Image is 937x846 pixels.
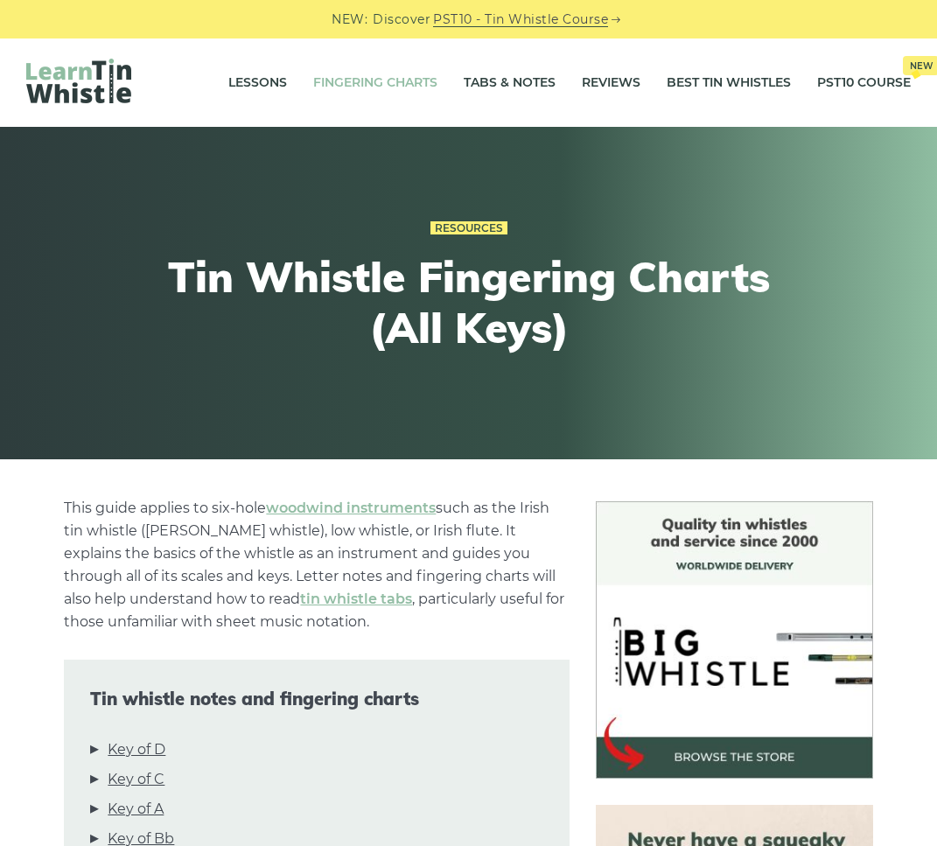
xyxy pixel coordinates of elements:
a: Reviews [582,61,640,105]
a: tin whistle tabs [300,591,412,607]
a: Key of C [108,768,164,791]
span: Tin whistle notes and fingering charts [90,689,542,710]
a: Resources [430,221,507,235]
a: PST10 CourseNew [817,61,911,105]
a: Best Tin Whistles [667,61,791,105]
a: woodwind instruments [266,500,436,516]
img: BigWhistle Tin Whistle Store [596,501,873,779]
h1: Tin Whistle Fingering Charts (All Keys) [147,252,791,353]
a: Lessons [228,61,287,105]
a: Fingering Charts [313,61,437,105]
img: LearnTinWhistle.com [26,59,131,103]
p: This guide applies to six-hole such as the Irish tin whistle ([PERSON_NAME] whistle), low whistle... [64,497,569,633]
a: Key of D [108,738,165,761]
a: Tabs & Notes [464,61,556,105]
a: Key of A [108,798,164,821]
